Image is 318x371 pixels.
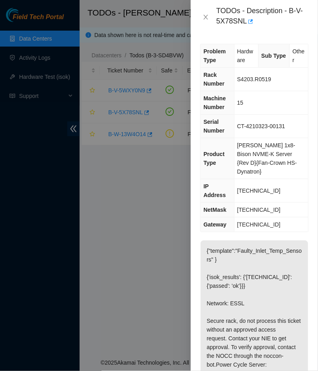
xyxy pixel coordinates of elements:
[293,48,304,63] span: Other
[237,207,281,213] span: [TECHNICAL_ID]
[203,119,224,134] span: Serial Number
[237,187,281,194] span: [TECHNICAL_ID]
[203,151,224,166] span: Product Type
[237,48,253,63] span: Hardware
[203,207,226,213] span: NetMask
[237,123,285,129] span: CT-4210323-00131
[203,14,209,20] span: close
[203,183,226,198] span: IP Address
[203,95,226,110] span: Machine Number
[216,6,308,28] div: TODOs - Description - B-V-5X78SNL
[237,100,244,106] span: 15
[203,221,226,228] span: Gateway
[200,14,211,21] button: Close
[203,72,224,87] span: Rack Number
[261,53,286,59] span: Sub Type
[237,76,271,82] span: S4203.R0519
[237,221,281,228] span: [TECHNICAL_ID]
[203,48,226,63] span: Problem Type
[237,142,297,175] span: [PERSON_NAME] 1x8-Bison NVME-K Server {Rev D}{Fan-Crown HS-Dynatron}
